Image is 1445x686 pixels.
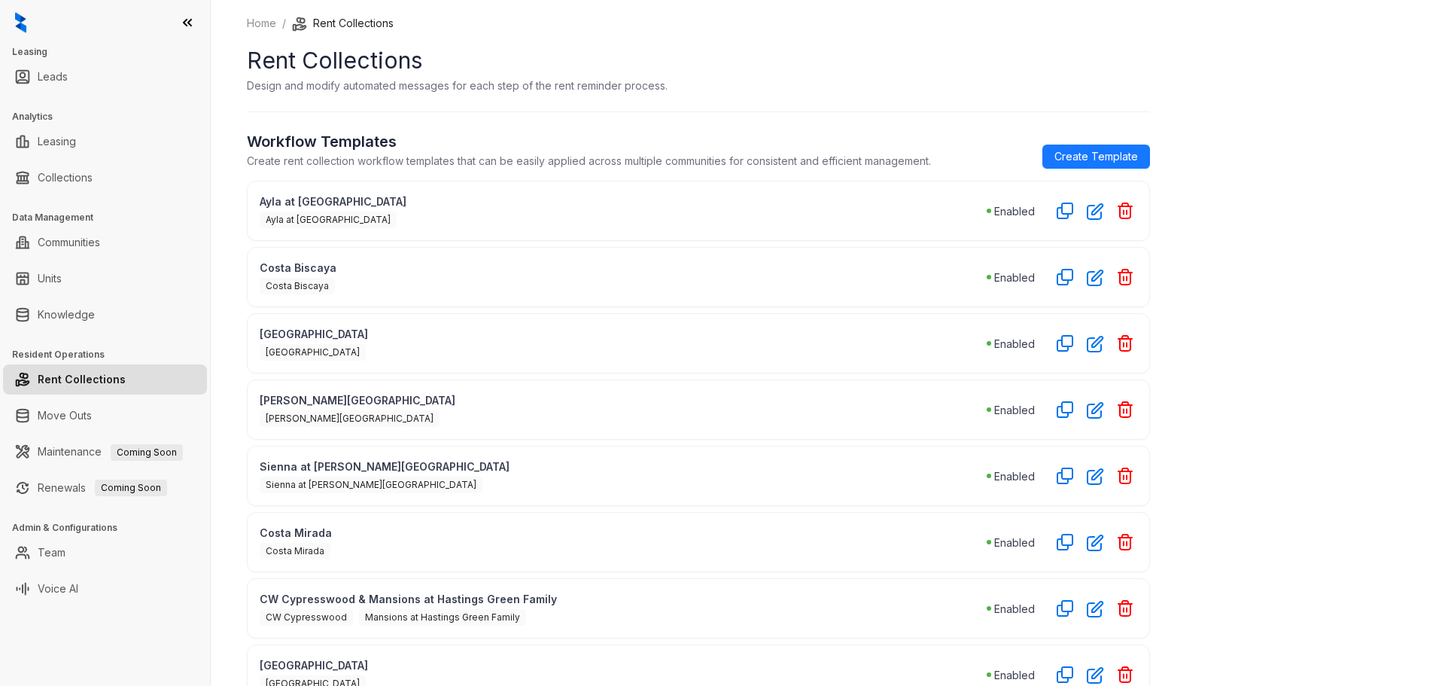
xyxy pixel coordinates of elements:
[3,538,207,568] li: Team
[12,110,210,123] h3: Analytics
[247,44,1150,78] h1: Rent Collections
[994,535,1035,550] p: Enabled
[3,163,207,193] li: Collections
[359,609,526,626] span: Mansions at Hastings Green Family
[994,601,1035,617] p: Enabled
[111,444,183,461] span: Coming Soon
[994,336,1035,352] p: Enabled
[260,194,987,209] p: Ayla at [GEOGRAPHIC_DATA]
[260,212,397,228] span: Ayla at [GEOGRAPHIC_DATA]
[38,364,126,395] a: Rent Collections
[3,574,207,604] li: Voice AI
[994,270,1035,285] p: Enabled
[3,300,207,330] li: Knowledge
[15,12,26,33] img: logo
[38,62,68,92] a: Leads
[38,127,76,157] a: Leasing
[994,468,1035,484] p: Enabled
[994,203,1035,219] p: Enabled
[1042,145,1150,169] a: Create Template
[260,609,353,626] span: CW Cypresswood
[38,574,78,604] a: Voice AI
[38,227,100,258] a: Communities
[95,480,167,496] span: Coming Soon
[244,15,279,32] a: Home
[247,130,931,153] h2: Workflow Templates
[12,211,210,224] h3: Data Management
[1054,148,1138,165] span: Create Template
[38,264,62,294] a: Units
[3,227,207,258] li: Communities
[260,260,987,276] p: Costa Biscaya
[260,459,987,474] p: Sienna at [PERSON_NAME][GEOGRAPHIC_DATA]
[260,477,482,493] span: Sienna at [PERSON_NAME][GEOGRAPHIC_DATA]
[994,402,1035,418] p: Enabled
[994,667,1035,683] p: Enabled
[247,78,668,93] p: Design and modify automated messages for each step of the rent reminder process.
[38,300,95,330] a: Knowledge
[260,525,987,541] p: Costa Mirada
[3,437,207,467] li: Maintenance
[12,521,210,535] h3: Admin & Configurations
[3,264,207,294] li: Units
[260,392,987,408] p: [PERSON_NAME][GEOGRAPHIC_DATA]
[260,543,330,559] span: Costa Mirada
[38,401,92,431] a: Move Outs
[12,45,210,59] h3: Leasing
[3,401,207,431] li: Move Outs
[3,62,207,92] li: Leads
[3,473,207,503] li: Renewals
[292,15,394,32] li: Rent Collections
[3,127,207,157] li: Leasing
[38,473,167,503] a: RenewalsComing Soon
[12,348,210,361] h3: Resident Operations
[260,326,987,342] p: [GEOGRAPHIC_DATA]
[38,538,65,568] a: Team
[247,153,931,169] p: Create rent collection workflow templates that can be easily applied across multiple communities ...
[282,15,286,32] li: /
[260,591,987,607] p: CW Cypresswood & Mansions at Hastings Green Family
[260,657,987,673] p: [GEOGRAPHIC_DATA]
[260,278,335,294] span: Costa Biscaya
[260,410,440,427] span: [PERSON_NAME][GEOGRAPHIC_DATA]
[3,364,207,395] li: Rent Collections
[38,163,93,193] a: Collections
[260,344,366,361] span: [GEOGRAPHIC_DATA]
